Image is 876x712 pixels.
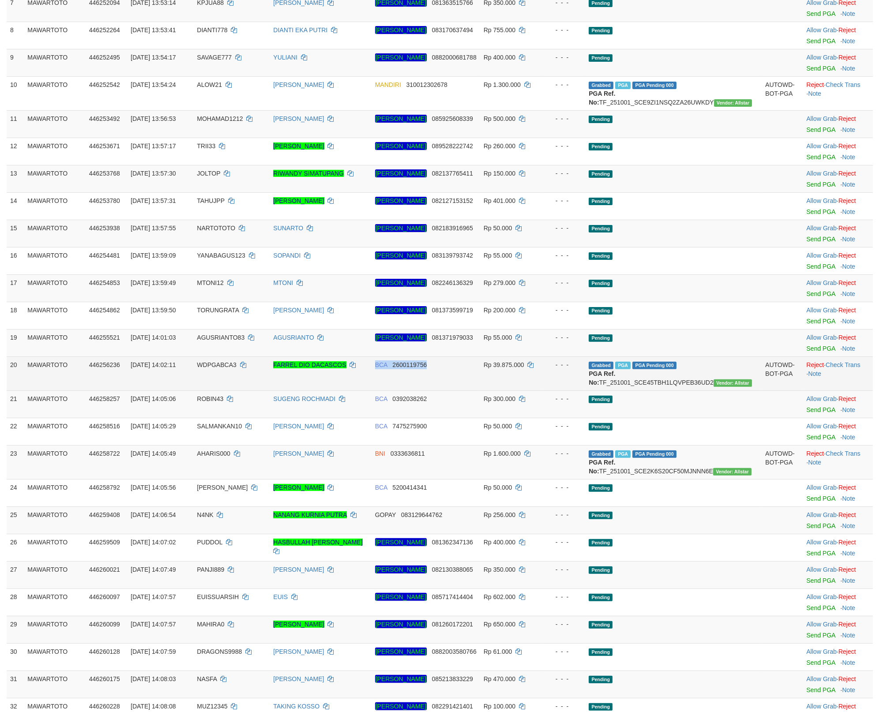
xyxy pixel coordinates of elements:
[24,274,85,302] td: MAWARTOTO
[545,114,582,123] div: - - -
[7,110,24,138] td: 11
[806,550,835,557] a: Send PGA
[273,252,301,259] a: SOPANDI
[432,142,473,150] span: Copy 089528222742 to clipboard
[273,484,324,491] a: [PERSON_NAME]
[545,224,582,232] div: - - -
[589,252,613,260] span: Pending
[89,361,120,368] span: 446256236
[806,648,836,655] a: Allow Grab
[589,116,613,123] span: Pending
[432,307,473,314] span: Copy 081373599719 to clipboard
[806,142,838,150] span: ·
[806,65,835,72] a: Send PGA
[585,356,762,390] td: TF_251001_SCE45TBH1LQVPEB36UD2
[589,225,613,232] span: Pending
[273,361,346,368] a: FARREL DIO DACASCOS
[806,290,835,297] a: Send PGA
[806,334,838,341] span: ·
[806,621,836,628] a: Allow Grab
[545,306,582,315] div: - - -
[7,302,24,329] td: 18
[7,192,24,220] td: 14
[806,252,838,259] span: ·
[375,115,427,123] em: [PERSON_NAME]
[273,511,346,518] a: NANANG KURNIA PUTRA
[432,279,473,286] span: Copy 082246136329 to clipboard
[131,142,176,150] span: [DATE] 13:57:17
[803,329,873,356] td: ·
[273,197,324,204] a: [PERSON_NAME]
[806,252,836,259] a: Allow Grab
[197,54,232,61] span: SAVAGE777
[197,334,244,341] span: AGUSRIANTO83
[838,307,856,314] a: Reject
[838,511,856,518] a: Reject
[7,138,24,165] td: 12
[806,395,836,402] a: Allow Grab
[589,307,613,315] span: Pending
[375,279,427,287] em: [PERSON_NAME]
[545,196,582,205] div: - - -
[806,181,835,188] a: Send PGA
[589,27,613,34] span: Pending
[7,247,24,274] td: 16
[7,274,24,302] td: 17
[7,220,24,247] td: 15
[806,37,835,45] a: Send PGA
[89,170,120,177] span: 446253768
[838,279,856,286] a: Reject
[842,434,855,441] a: Note
[842,522,855,529] a: Note
[24,165,85,192] td: MAWARTOTO
[842,406,855,413] a: Note
[806,225,836,232] a: Allow Grab
[197,279,223,286] span: MTONI12
[545,80,582,89] div: - - -
[806,154,835,161] a: Send PGA
[89,252,120,259] span: 446254481
[806,334,836,341] a: Allow Grab
[484,307,515,314] span: Rp 200.000
[806,170,836,177] a: Allow Grab
[24,138,85,165] td: MAWARTOTO
[806,279,836,286] a: Allow Grab
[826,81,861,88] a: Check Trans
[806,434,835,441] a: Send PGA
[803,274,873,302] td: ·
[842,659,855,666] a: Note
[806,345,835,352] a: Send PGA
[806,566,836,573] a: Allow Grab
[589,54,613,62] span: Pending
[131,252,176,259] span: [DATE] 13:59:09
[273,423,324,430] a: [PERSON_NAME]
[589,362,613,369] span: Grabbed
[273,26,327,34] a: DIANTI EKA PUTRI
[842,126,855,133] a: Note
[589,198,613,205] span: Pending
[484,170,515,177] span: Rp 150.000
[273,142,324,150] a: [PERSON_NAME]
[838,334,856,341] a: Reject
[838,142,856,150] a: Reject
[842,154,855,161] a: Note
[131,361,176,368] span: [DATE] 14:02:11
[806,170,838,177] span: ·
[545,53,582,62] div: - - -
[392,361,427,368] span: Copy 2600119756 to clipboard
[375,26,427,34] em: [PERSON_NAME]
[806,307,838,314] span: ·
[842,632,855,639] a: Note
[375,306,427,314] em: [PERSON_NAME]
[589,280,613,287] span: Pending
[806,54,838,61] span: ·
[806,307,836,314] a: Allow Grab
[842,208,855,215] a: Note
[806,10,835,17] a: Send PGA
[375,197,427,205] em: [PERSON_NAME]
[803,76,873,110] td: · ·
[806,577,835,584] a: Send PGA
[24,76,85,110] td: MAWARTOTO
[842,263,855,270] a: Note
[589,170,613,178] span: Pending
